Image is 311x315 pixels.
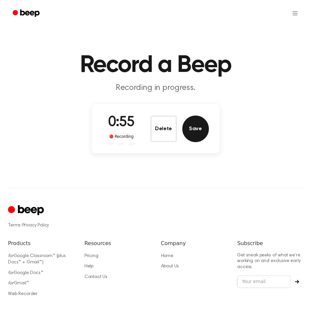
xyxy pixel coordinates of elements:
[84,239,150,247] h6: Resources
[8,204,46,217] a: Cruip
[287,5,303,21] button: Open menu
[8,271,43,275] a: forGoogle Docs™
[8,223,21,228] a: Terms
[8,292,38,296] a: Web Recorder
[150,116,177,142] button: Delete Audio Record
[8,53,303,77] h1: Record a Beep
[161,254,173,258] a: Home
[8,7,46,20] a: Beep
[108,116,135,130] span: 0:55
[182,116,209,142] button: Save Audio Record
[237,239,303,247] h6: Subscribe
[84,254,98,258] a: Pricing
[8,281,29,286] a: forGmail™
[108,133,135,140] div: Recording
[28,83,283,94] p: Recording in progress.
[161,239,227,247] h6: Company
[22,223,49,228] a: Privacy Policy
[8,281,14,286] i: for
[161,264,179,269] a: About Us
[84,264,93,269] a: Help
[8,222,303,229] div: ·
[84,275,107,279] a: Contact Us
[8,254,66,265] a: forGoogle Classroom™ (plus Docs™ + Gmail™)
[8,271,14,275] i: for
[291,280,303,284] button: Subscribe
[237,253,303,270] p: Get sneak peeks of what we’re working on and exclusive early access.
[8,239,74,247] h6: Products
[8,254,14,258] i: for
[237,275,291,288] input: Your email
